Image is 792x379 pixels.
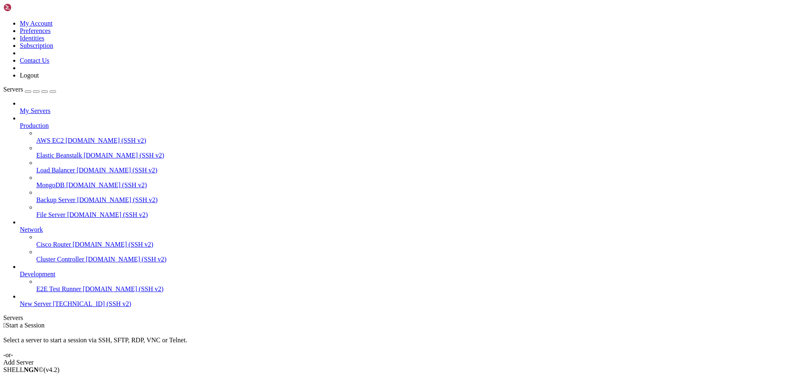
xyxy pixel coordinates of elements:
[20,27,51,34] a: Preferences
[36,144,789,159] li: Elastic Beanstalk [DOMAIN_NAME] (SSH v2)
[36,211,66,218] span: File Server
[20,72,39,79] a: Logout
[66,137,146,144] span: [DOMAIN_NAME] (SSH v2)
[36,211,789,219] a: File Server [DOMAIN_NAME] (SSH v2)
[3,359,789,366] div: Add Server
[36,241,71,248] span: Cisco Router
[3,322,6,329] span: 
[36,204,789,219] li: File Server [DOMAIN_NAME] (SSH v2)
[36,248,789,263] li: Cluster Controller [DOMAIN_NAME] (SSH v2)
[20,300,789,308] a: New Server [TECHNICAL_ID] (SSH v2)
[36,189,789,204] li: Backup Server [DOMAIN_NAME] (SSH v2)
[36,129,789,144] li: AWS EC2 [DOMAIN_NAME] (SSH v2)
[24,366,39,373] b: NGN
[20,20,53,27] a: My Account
[36,181,64,188] span: MongoDB
[20,122,789,129] a: Production
[36,256,789,263] a: Cluster Controller [DOMAIN_NAME] (SSH v2)
[53,300,131,307] span: [TECHNICAL_ID] (SSH v2)
[36,167,789,174] a: Load Balancer [DOMAIN_NAME] (SSH v2)
[36,181,789,189] a: MongoDB [DOMAIN_NAME] (SSH v2)
[36,241,789,248] a: Cisco Router [DOMAIN_NAME] (SSH v2)
[77,167,158,174] span: [DOMAIN_NAME] (SSH v2)
[20,293,789,308] li: New Server [TECHNICAL_ID] (SSH v2)
[3,329,789,359] div: Select a server to start a session via SSH, SFTP, RDP, VNC or Telnet. -or-
[20,271,55,278] span: Development
[20,42,53,49] a: Subscription
[20,122,49,129] span: Production
[36,278,789,293] li: E2E Test Runner [DOMAIN_NAME] (SSH v2)
[36,152,82,159] span: Elastic Beanstalk
[20,35,45,42] a: Identities
[44,366,60,373] span: 4.2.0
[36,196,789,204] a: Backup Server [DOMAIN_NAME] (SSH v2)
[77,196,158,203] span: [DOMAIN_NAME] (SSH v2)
[36,152,789,159] a: Elastic Beanstalk [DOMAIN_NAME] (SSH v2)
[20,57,49,64] a: Contact Us
[36,256,84,263] span: Cluster Controller
[66,181,147,188] span: [DOMAIN_NAME] (SSH v2)
[3,86,23,93] span: Servers
[20,226,789,233] a: Network
[36,233,789,248] li: Cisco Router [DOMAIN_NAME] (SSH v2)
[36,137,64,144] span: AWS EC2
[20,263,789,293] li: Development
[20,226,43,233] span: Network
[20,107,789,115] a: My Servers
[36,285,789,293] a: E2E Test Runner [DOMAIN_NAME] (SSH v2)
[84,152,165,159] span: [DOMAIN_NAME] (SSH v2)
[36,137,789,144] a: AWS EC2 [DOMAIN_NAME] (SSH v2)
[20,219,789,263] li: Network
[3,86,56,93] a: Servers
[83,285,164,292] span: [DOMAIN_NAME] (SSH v2)
[36,285,81,292] span: E2E Test Runner
[67,211,148,218] span: [DOMAIN_NAME] (SSH v2)
[20,300,51,307] span: New Server
[36,159,789,174] li: Load Balancer [DOMAIN_NAME] (SSH v2)
[3,3,51,12] img: Shellngn
[20,115,789,219] li: Production
[36,196,75,203] span: Backup Server
[36,174,789,189] li: MongoDB [DOMAIN_NAME] (SSH v2)
[73,241,153,248] span: [DOMAIN_NAME] (SSH v2)
[20,100,789,115] li: My Servers
[3,366,59,373] span: SHELL ©
[6,322,45,329] span: Start a Session
[36,167,75,174] span: Load Balancer
[86,256,167,263] span: [DOMAIN_NAME] (SSH v2)
[3,314,789,322] div: Servers
[20,271,789,278] a: Development
[20,107,50,114] span: My Servers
